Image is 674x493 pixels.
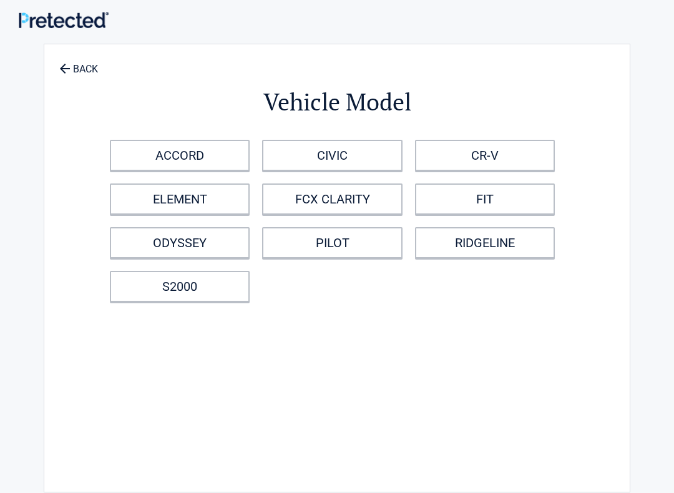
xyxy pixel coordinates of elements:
a: CR-V [415,140,555,171]
a: ACCORD [110,140,250,171]
a: ELEMENT [110,183,250,215]
a: RIDGELINE [415,227,555,258]
a: CIVIC [262,140,402,171]
img: Main Logo [19,12,109,28]
a: PILOT [262,227,402,258]
a: S2000 [110,271,250,302]
a: BACK [57,52,100,74]
h2: Vehicle Model [113,86,561,118]
a: FIT [415,183,555,215]
a: FCX CLARITY [262,183,402,215]
a: ODYSSEY [110,227,250,258]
